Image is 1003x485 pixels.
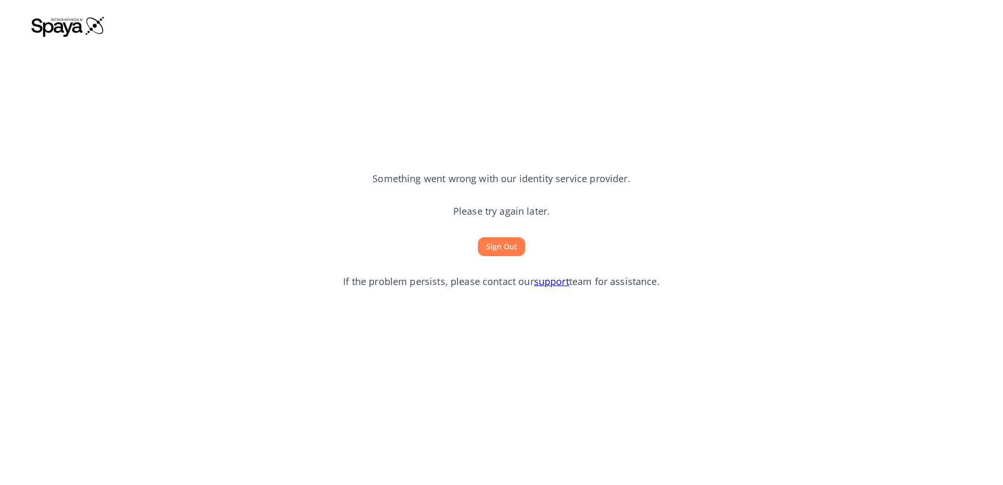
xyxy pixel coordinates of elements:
a: support [534,275,569,288]
p: Something went wrong with our identity service provider. [372,172,630,186]
button: Sign Out [478,237,525,257]
p: Please try again later. [453,205,550,218]
img: Spaya logo [31,16,105,37]
p: If the problem persists, please contact our team for assistance. [343,275,660,289]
